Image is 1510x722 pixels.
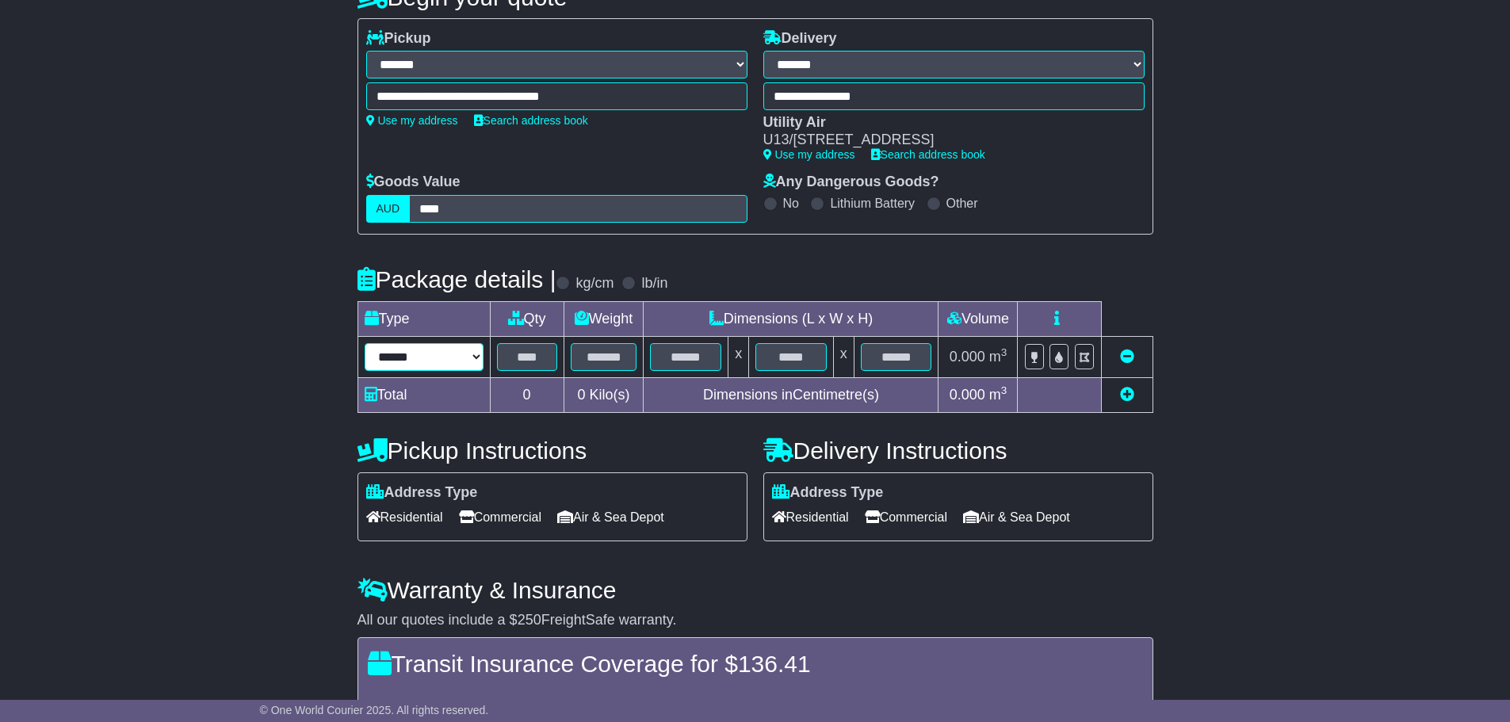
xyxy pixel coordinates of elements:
label: No [783,196,799,211]
span: m [989,349,1007,365]
a: Remove this item [1120,349,1134,365]
h4: Warranty & Insurance [357,577,1153,603]
td: Type [357,301,490,336]
td: x [833,336,854,377]
span: Air & Sea Depot [963,505,1070,529]
label: Pickup [366,30,431,48]
span: © One World Courier 2025. All rights reserved. [260,704,489,716]
label: Lithium Battery [830,196,915,211]
h4: Package details | [357,266,556,292]
h4: Delivery Instructions [763,437,1153,464]
span: Air & Sea Depot [557,505,664,529]
label: kg/cm [575,275,614,292]
label: Goods Value [366,174,461,191]
span: Commercial [459,505,541,529]
label: Address Type [366,484,478,502]
span: 0.000 [950,349,985,365]
sup: 3 [1001,346,1007,358]
span: Residential [772,505,849,529]
td: 0 [490,377,564,412]
span: 250 [518,612,541,628]
label: Any Dangerous Goods? [763,174,939,191]
a: Use my address [763,148,855,161]
a: Add new item [1120,387,1134,403]
h4: Pickup Instructions [357,437,747,464]
td: Qty [490,301,564,336]
span: 0 [577,387,585,403]
span: Residential [366,505,443,529]
span: 0.000 [950,387,985,403]
td: Weight [564,301,644,336]
label: Address Type [772,484,884,502]
label: Delivery [763,30,837,48]
a: Use my address [366,114,458,127]
span: m [989,387,1007,403]
td: Total [357,377,490,412]
span: Commercial [865,505,947,529]
span: 136.41 [738,651,811,677]
h4: Transit Insurance Coverage for $ [368,651,1143,677]
a: Search address book [871,148,985,161]
label: AUD [366,195,411,223]
td: Kilo(s) [564,377,644,412]
sup: 3 [1001,384,1007,396]
td: Dimensions (L x W x H) [644,301,938,336]
div: Utility Air [763,114,1129,132]
div: All our quotes include a $ FreightSafe warranty. [357,612,1153,629]
td: Volume [938,301,1018,336]
a: Search address book [474,114,588,127]
label: lb/in [641,275,667,292]
label: Other [946,196,978,211]
td: Dimensions in Centimetre(s) [644,377,938,412]
div: U13/[STREET_ADDRESS] [763,132,1129,149]
td: x [728,336,749,377]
